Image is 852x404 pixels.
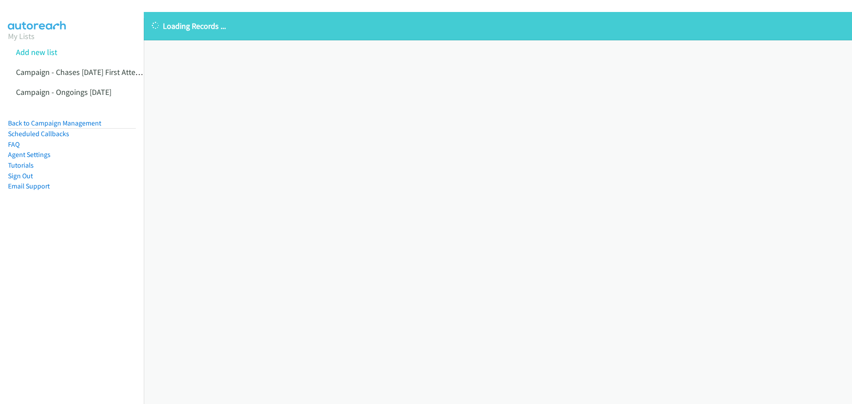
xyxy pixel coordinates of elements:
a: Email Support [8,182,50,190]
a: Tutorials [8,161,34,169]
a: Agent Settings [8,150,51,159]
a: Scheduled Callbacks [8,129,69,138]
a: Campaign - Chases [DATE] First Attempts [16,67,153,77]
a: Sign Out [8,172,33,180]
a: My Lists [8,31,35,41]
a: Back to Campaign Management [8,119,101,127]
p: Loading Records ... [152,20,844,32]
a: Campaign - Ongoings [DATE] [16,87,111,97]
a: FAQ [8,140,20,149]
a: Add new list [16,47,57,57]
